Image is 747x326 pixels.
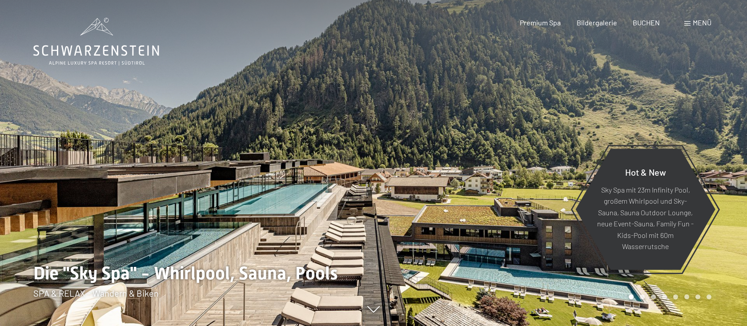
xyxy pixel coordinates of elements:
a: BUCHEN [633,18,660,27]
a: Bildergalerie [577,18,617,27]
span: Hot & New [625,166,666,177]
div: Carousel Page 1 (Current Slide) [629,294,634,299]
div: Carousel Page 8 [707,294,711,299]
span: Menü [693,18,711,27]
div: Carousel Pagination [626,294,711,299]
div: Carousel Page 7 [695,294,700,299]
div: Carousel Page 2 [640,294,645,299]
a: Premium Spa [520,18,561,27]
a: Hot & New Sky Spa mit 23m Infinity Pool, großem Whirlpool und Sky-Sauna, Sauna Outdoor Lounge, ne... [575,148,716,270]
div: Carousel Page 3 [651,294,656,299]
div: Carousel Page 4 [662,294,667,299]
div: Carousel Page 6 [684,294,689,299]
div: Carousel Page 5 [673,294,678,299]
p: Sky Spa mit 23m Infinity Pool, großem Whirlpool und Sky-Sauna, Sauna Outdoor Lounge, neue Event-S... [597,184,694,252]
